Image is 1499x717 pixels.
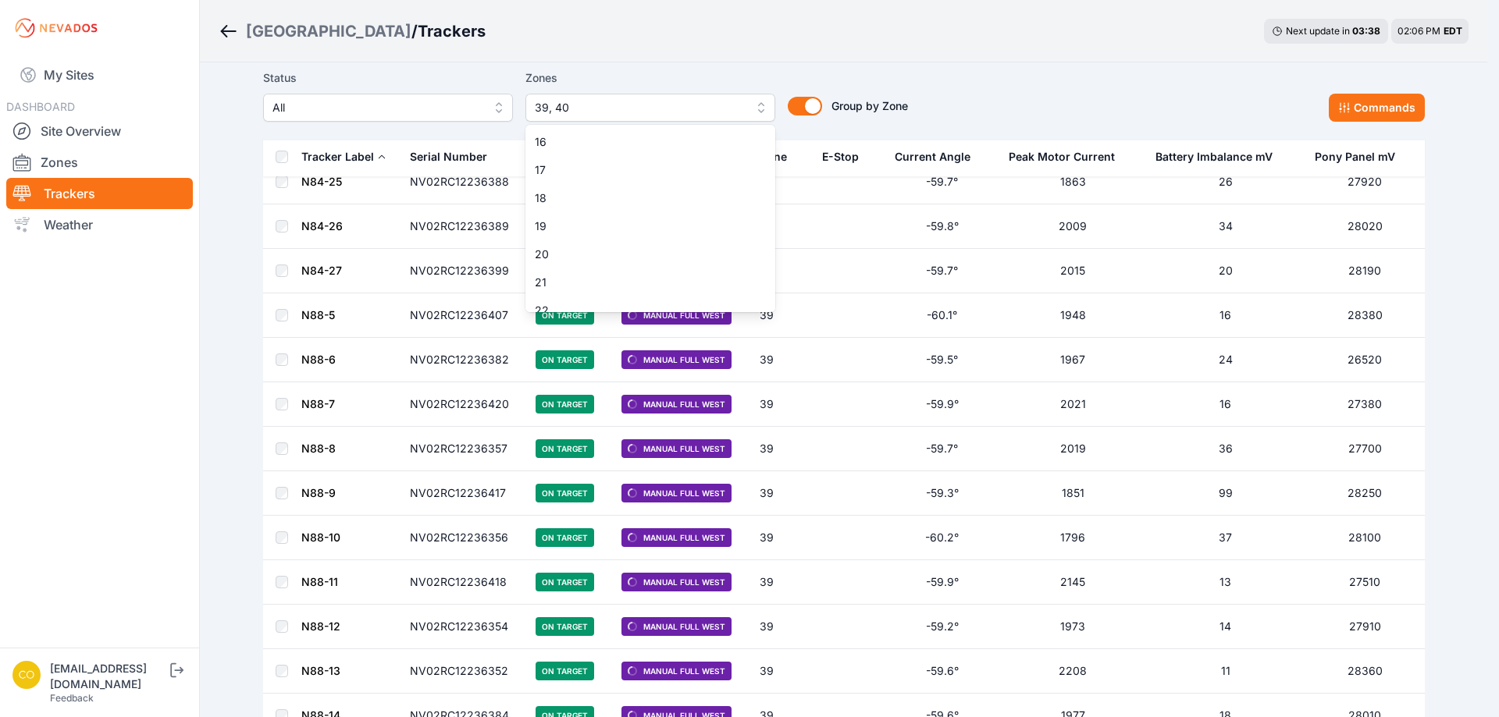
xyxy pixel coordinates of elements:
[535,275,747,290] span: 21
[535,247,747,262] span: 20
[535,303,747,318] span: 22
[535,134,747,150] span: 16
[525,94,775,122] button: 39, 40
[525,125,775,312] div: 39, 40
[535,190,747,206] span: 18
[535,98,744,117] span: 39, 40
[535,162,747,178] span: 17
[535,218,747,234] span: 19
